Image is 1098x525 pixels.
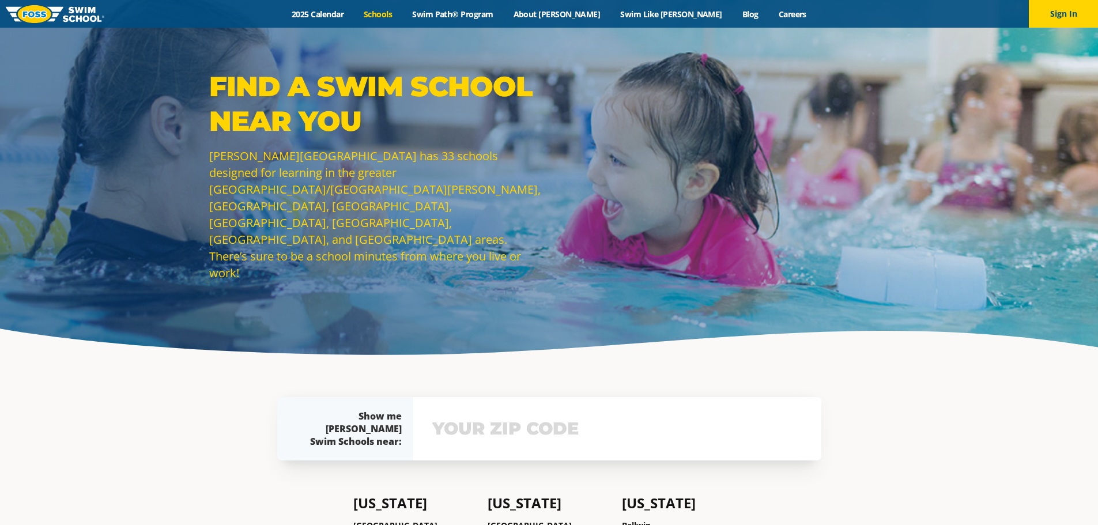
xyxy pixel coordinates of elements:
[429,412,805,445] input: YOUR ZIP CODE
[353,495,476,511] h4: [US_STATE]
[300,410,402,448] div: Show me [PERSON_NAME] Swim Schools near:
[622,495,745,511] h4: [US_STATE]
[402,9,503,20] a: Swim Path® Program
[6,5,104,23] img: FOSS Swim School Logo
[610,9,733,20] a: Swim Like [PERSON_NAME]
[209,69,544,138] p: Find a Swim School Near You
[732,9,768,20] a: Blog
[503,9,610,20] a: About [PERSON_NAME]
[488,495,610,511] h4: [US_STATE]
[354,9,402,20] a: Schools
[282,9,354,20] a: 2025 Calendar
[768,9,816,20] a: Careers
[209,148,544,281] p: [PERSON_NAME][GEOGRAPHIC_DATA] has 33 schools designed for learning in the greater [GEOGRAPHIC_DA...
